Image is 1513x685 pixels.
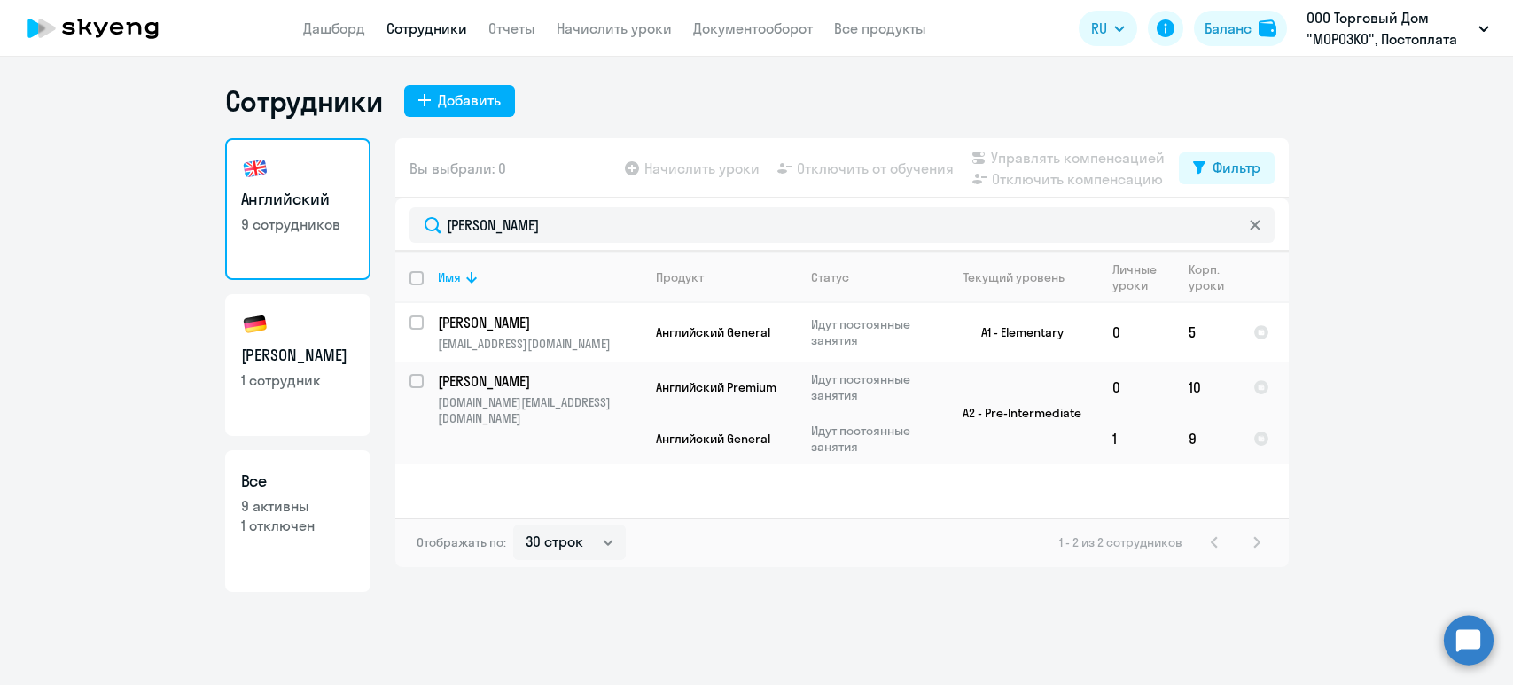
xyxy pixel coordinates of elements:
button: Балансbalance [1194,11,1287,46]
h3: Все [241,470,355,493]
div: Корп. уроки [1189,261,1238,293]
h3: [PERSON_NAME] [241,344,355,367]
span: Английский Premium [656,379,776,395]
td: 9 [1174,413,1239,464]
div: Фильтр [1213,157,1260,178]
span: Отображать по: [417,534,506,550]
img: balance [1259,19,1276,37]
button: RU [1079,11,1137,46]
button: Фильтр [1179,152,1275,184]
p: 1 отключен [241,516,355,535]
a: Все продукты [834,19,926,37]
div: Имя [438,269,461,285]
a: Дашборд [303,19,365,37]
div: Добавить [438,90,501,111]
a: [PERSON_NAME]1 сотрудник [225,294,370,436]
p: Идут постоянные занятия [811,316,932,348]
div: Личные уроки [1112,261,1174,293]
p: 1 сотрудник [241,370,355,390]
div: Баланс [1205,18,1252,39]
a: Все9 активны1 отключен [225,450,370,592]
td: 10 [1174,362,1239,413]
td: A1 - Elementary [933,303,1098,362]
a: [PERSON_NAME] [438,371,641,391]
p: 9 сотрудников [241,214,355,234]
p: Идут постоянные занятия [811,371,932,403]
td: 1 [1098,413,1174,464]
p: 9 активны [241,496,355,516]
a: Сотрудники [386,19,467,37]
div: Продукт [656,269,704,285]
span: Английский General [656,431,770,447]
div: Статус [811,269,849,285]
img: german [241,310,269,339]
p: [PERSON_NAME] [438,371,638,391]
div: Текущий уровень [948,269,1097,285]
span: Английский General [656,324,770,340]
a: Отчеты [488,19,535,37]
span: RU [1091,18,1107,39]
span: 1 - 2 из 2 сотрудников [1059,534,1182,550]
p: [DOMAIN_NAME][EMAIL_ADDRESS][DOMAIN_NAME] [438,394,641,426]
a: Английский9 сотрудников [225,138,370,280]
h1: Сотрудники [225,83,383,119]
img: english [241,154,269,183]
a: Документооборот [693,19,813,37]
a: [PERSON_NAME] [438,313,641,332]
span: Вы выбрали: 0 [409,158,506,179]
td: A2 - Pre-Intermediate [933,362,1098,464]
a: Начислить уроки [557,19,672,37]
h3: Английский [241,188,355,211]
p: Идут постоянные занятия [811,423,932,455]
div: Текущий уровень [963,269,1065,285]
button: ООО Торговый Дом "МОРОЗКО", Постоплата [1298,7,1498,50]
td: 0 [1098,303,1174,362]
p: [EMAIL_ADDRESS][DOMAIN_NAME] [438,336,641,352]
div: Имя [438,269,641,285]
input: Поиск по имени, email, продукту или статусу [409,207,1275,243]
td: 0 [1098,362,1174,413]
p: [PERSON_NAME] [438,313,638,332]
button: Добавить [404,85,515,117]
td: 5 [1174,303,1239,362]
p: ООО Торговый Дом "МОРОЗКО", Постоплата [1306,7,1471,50]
